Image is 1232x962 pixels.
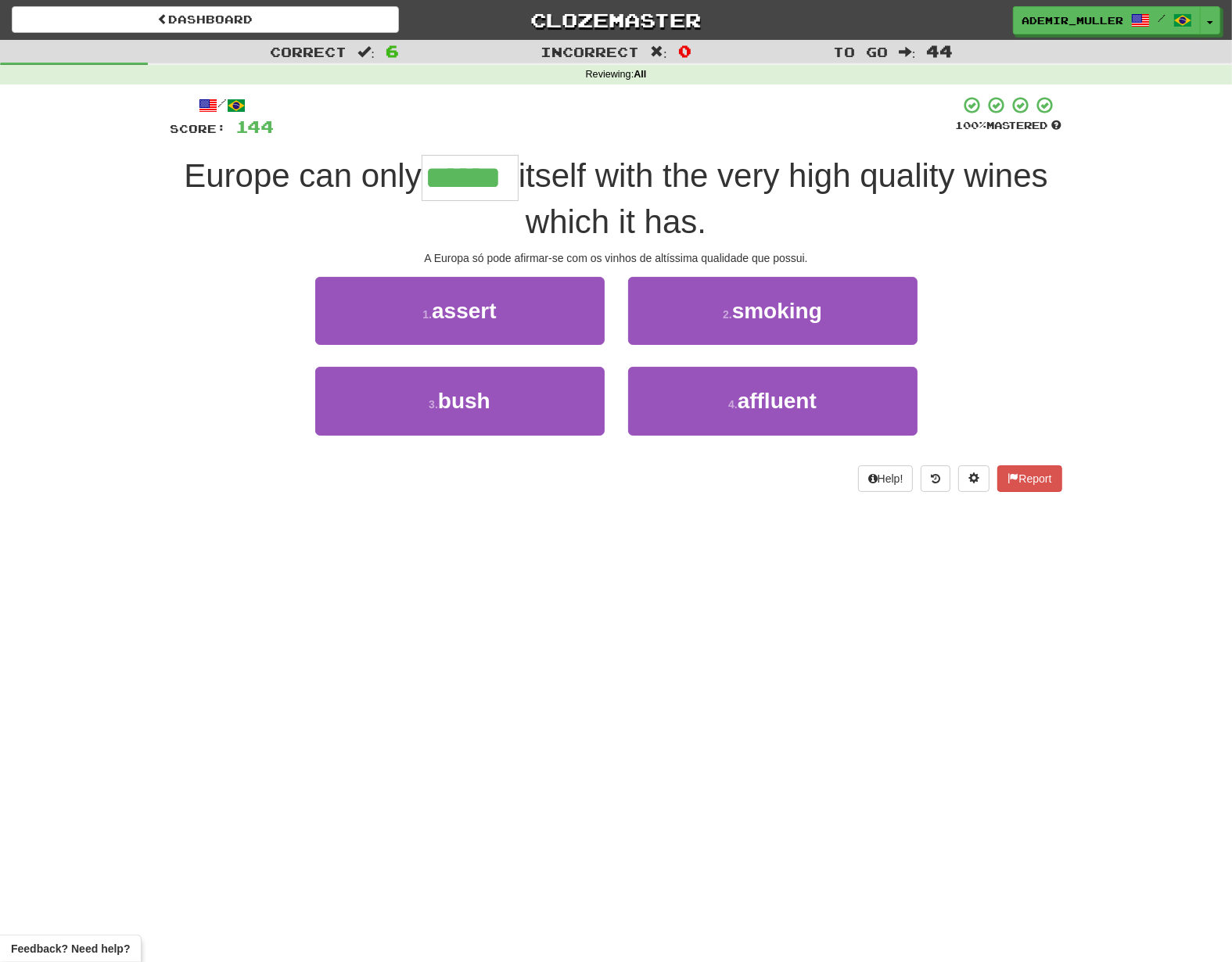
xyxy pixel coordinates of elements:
span: : [899,45,916,59]
span: Ademir_Muller [1022,13,1123,27]
button: 4.affluent [628,367,918,435]
small: 1 . [422,308,432,321]
button: Report [997,465,1061,492]
span: smoking [732,299,822,323]
button: Round history (alt+y) [921,465,950,492]
a: Clozemaster [422,6,810,34]
button: 1.assert [315,277,605,345]
span: : [650,45,667,59]
small: 4 . [728,398,738,411]
small: 2 . [723,308,732,321]
div: Mastered [956,119,1062,133]
strong: All [634,69,646,80]
button: Help! [858,465,914,492]
a: Dashboard [12,6,399,33]
span: To go [833,44,888,59]
span: Europe can only [184,157,422,194]
span: bush [438,389,490,413]
button: 2.smoking [628,277,918,345]
span: 44 [927,41,954,60]
span: Incorrect [541,44,639,59]
span: / [1158,13,1166,23]
span: affluent [738,389,817,413]
span: Open feedback widget [11,941,130,957]
span: 6 [386,41,399,60]
span: assert [432,299,497,323]
span: Correct [270,44,347,59]
span: Score: [171,122,227,135]
span: itself with the very high quality wines which it has. [519,157,1048,240]
button: 3.bush [315,367,605,435]
div: / [171,95,275,115]
span: : [357,45,375,59]
span: 100 % [956,119,987,131]
div: A Europa só pode afirmar-se com os vinhos de altíssima qualidade que possui. [171,250,1062,266]
a: Ademir_Muller / [1013,6,1201,34]
small: 3 . [429,398,438,411]
span: 0 [678,41,691,60]
span: 144 [236,117,275,136]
